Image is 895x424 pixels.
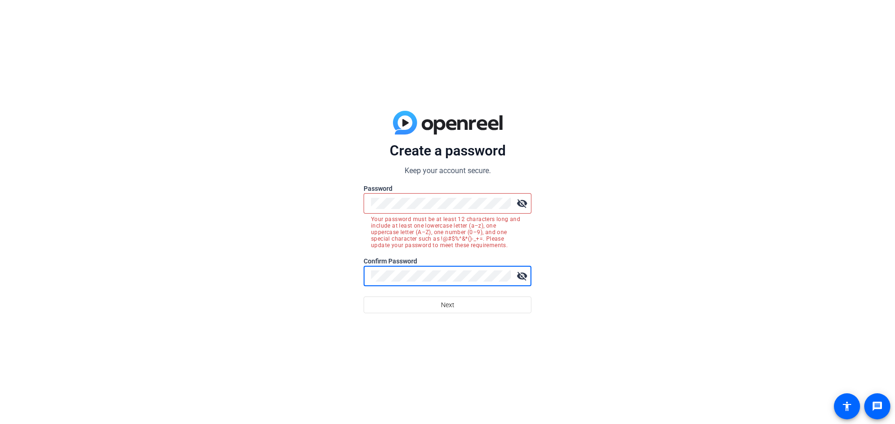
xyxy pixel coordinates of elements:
mat-icon: visibility_off [513,267,531,285]
label: Confirm Password [364,256,531,266]
span: Next [441,296,454,314]
button: Next [364,296,531,313]
mat-icon: accessibility [841,401,853,412]
p: Create a password [364,142,531,160]
p: Keep your account secure. [364,165,531,176]
label: Password [364,184,531,193]
mat-error: Your password must be at least 12 characters long and include at least one lowercase letter (a–z)... [371,214,524,249]
mat-icon: message [872,401,883,412]
mat-icon: visibility_off [513,194,531,213]
img: blue-gradient.svg [393,111,503,135]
